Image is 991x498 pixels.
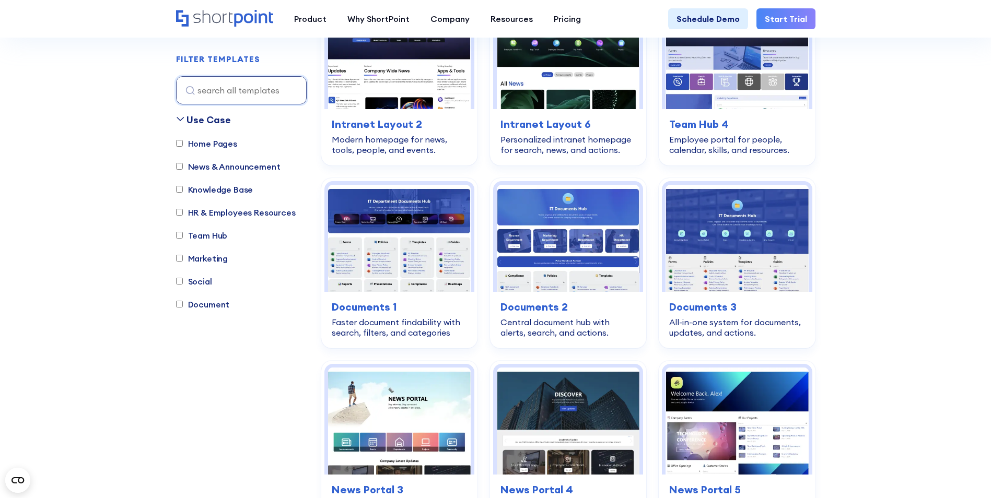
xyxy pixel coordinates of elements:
[176,163,183,170] input: News & Announcement
[669,299,805,315] h3: Documents 3
[176,137,237,150] label: Home Pages
[176,55,260,64] div: FILTER TEMPLATES
[497,185,639,292] img: Documents 2 – Document Management Template: Central document hub with alerts, search, and actions.
[176,76,307,104] input: search all templates
[332,299,467,315] h3: Documents 1
[176,10,273,28] a: Home
[500,116,636,132] h3: Intranet Layout 6
[491,13,533,25] div: Resources
[543,8,591,29] a: Pricing
[328,367,471,475] img: News Portal 3 – SharePoint Newsletter Template: Company news hub for updates, events, and stories.
[420,8,480,29] a: Company
[321,178,477,348] a: Documents 1 – SharePoint Document Library Template: Faster document findability with search, filt...
[176,278,183,285] input: Social
[500,134,636,155] div: Personalized intranet homepage for search, news, and actions.
[756,8,815,29] a: Start Trial
[337,8,420,29] a: Why ShortPoint
[176,229,228,242] label: Team Hub
[176,255,183,262] input: Marketing
[176,160,281,173] label: News & Announcement
[328,185,471,292] img: Documents 1 – SharePoint Document Library Template: Faster document findability with search, filt...
[500,299,636,315] h3: Documents 2
[332,482,467,497] h3: News Portal 3
[176,209,183,216] input: HR & Employees Resources
[659,178,815,348] a: Documents 3 – Document Management System Template: All-in-one system for documents, updates, and ...
[176,298,230,311] label: Document
[176,186,183,193] input: Knowledge Base
[332,116,467,132] h3: Intranet Layout 2
[666,185,808,292] img: Documents 3 – Document Management System Template: All-in-one system for documents, updates, and ...
[666,367,808,475] img: News Portal 5 – Intranet Company News Template: Company news hub with events, projects, and stories.
[669,116,805,132] h3: Team Hub 4
[332,317,467,338] div: Faster document findability with search, filters, and categories
[669,482,805,497] h3: News Portal 5
[186,113,231,127] div: Use Case
[347,13,410,25] div: Why ShortPoint
[5,468,30,493] button: Open CMP widget
[669,317,805,338] div: All-in-one system for documents, updates, and actions.
[176,232,183,239] input: Team Hub
[176,275,212,288] label: Social
[668,8,748,29] a: Schedule Demo
[176,206,296,219] label: HR & Employees Resources
[497,2,639,109] img: Intranet Layout 6 – SharePoint Homepage Design: Personalized intranet homepage for search, news, ...
[332,134,467,155] div: Modern homepage for news, tools, people, and events.
[480,8,543,29] a: Resources
[176,183,253,196] label: Knowledge Base
[500,482,636,497] h3: News Portal 4
[176,140,183,147] input: Home Pages
[294,13,327,25] div: Product
[497,367,639,475] img: News Portal 4 – Intranet Feed Template: Company feed for news, events, and department updates.
[500,317,636,338] div: Central document hub with alerts, search, and actions.
[669,134,805,155] div: Employee portal for people, calendar, skills, and resources.
[430,13,470,25] div: Company
[284,8,337,29] a: Product
[490,178,646,348] a: Documents 2 – Document Management Template: Central document hub with alerts, search, and actions...
[939,448,991,498] iframe: Chat Widget
[176,252,228,265] label: Marketing
[176,301,183,308] input: Document
[328,2,471,109] img: Intranet Layout 2 – SharePoint Homepage Design: Modern homepage for news, tools, people, and events.
[666,2,808,109] img: Team Hub 4 – SharePoint Employee Portal Template: Employee portal for people, calendar, skills, a...
[554,13,581,25] div: Pricing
